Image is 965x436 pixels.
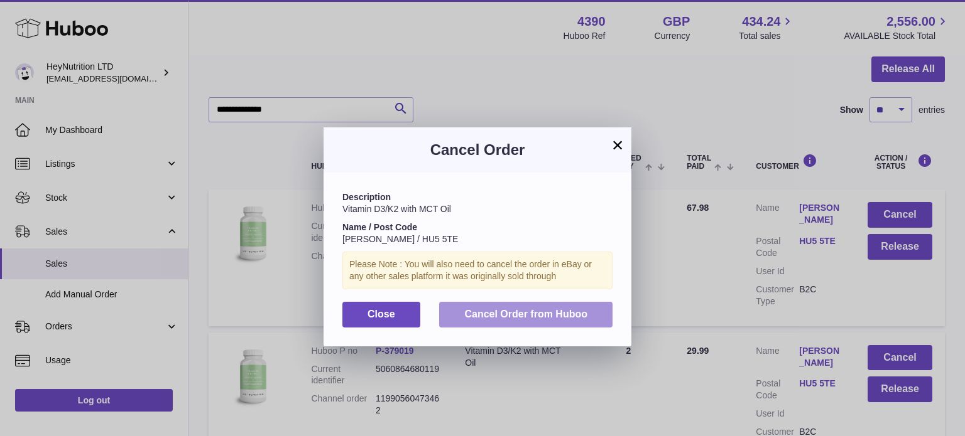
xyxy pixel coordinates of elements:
[342,204,451,214] span: Vitamin D3/K2 with MCT Oil
[342,192,391,202] strong: Description
[342,252,613,289] div: Please Note : You will also need to cancel the order in eBay or any other sales platform it was o...
[342,234,458,244] span: [PERSON_NAME] / HU5 5TE
[342,140,613,160] h3: Cancel Order
[342,222,417,232] strong: Name / Post Code
[464,309,587,319] span: Cancel Order from Huboo
[368,309,395,319] span: Close
[342,302,420,327] button: Close
[439,302,613,327] button: Cancel Order from Huboo
[610,137,625,152] button: ×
